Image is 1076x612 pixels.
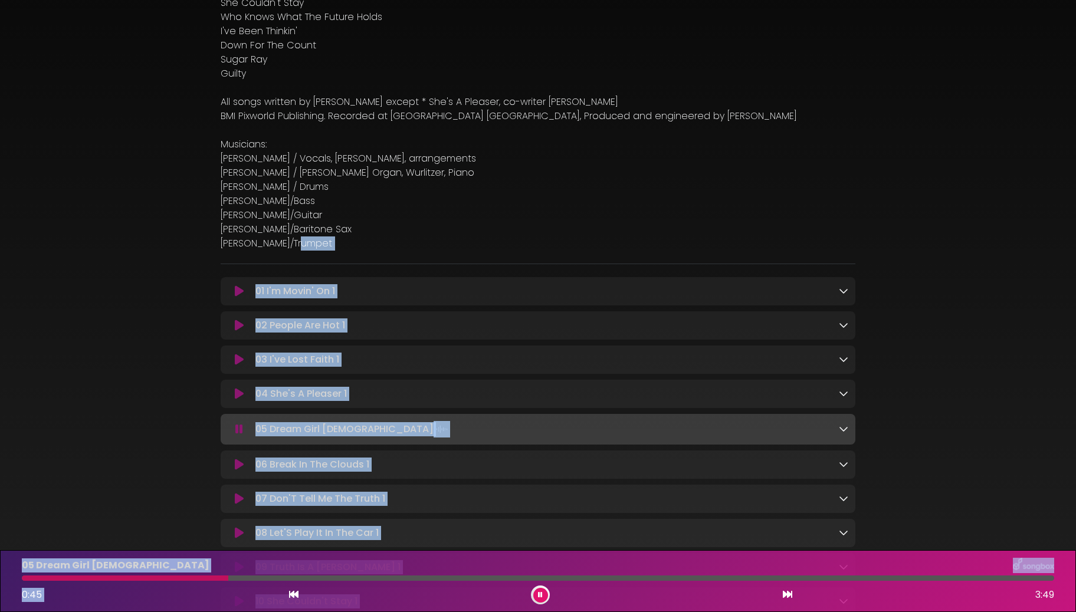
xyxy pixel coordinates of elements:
p: [PERSON_NAME]/Bass [221,194,855,208]
p: 02 People Are Hot 1 [255,318,345,333]
span: 3:49 [1035,588,1054,602]
p: 05 Dream Girl [DEMOGRAPHIC_DATA] [22,558,209,572]
p: All songs written by [PERSON_NAME] except * She's A Pleaser, co-writer [PERSON_NAME] [221,95,855,109]
p: Musicians: [221,137,855,152]
p: 05 Dream Girl [DEMOGRAPHIC_DATA] [255,421,450,437]
p: [PERSON_NAME] / Vocals, [PERSON_NAME], arrangements [221,152,855,166]
p: [PERSON_NAME]/Trumpet [221,236,855,251]
p: 07 Don'T Tell Me The Truth 1 [255,492,385,506]
p: 08 Let'S Play It In The Car 1 [255,526,379,540]
p: Down For The Count [221,38,855,52]
p: 03 I've Lost Faith 1 [255,353,339,367]
p: [PERSON_NAME] / [PERSON_NAME] Organ, Wurlitzer, Piano [221,166,855,180]
p: [PERSON_NAME]/Baritone Sax [221,222,855,236]
p: Guilty [221,67,855,81]
p: Who Knows What The Future Holds [221,10,855,24]
p: BMI Pixworld Publishing. Recorded at [GEOGRAPHIC_DATA] [GEOGRAPHIC_DATA], Produced and engineered... [221,109,855,123]
p: Sugar Ray [221,52,855,67]
img: waveform4.gif [434,421,450,437]
p: [PERSON_NAME]/Guitar [221,208,855,222]
p: [PERSON_NAME] / Drums [221,180,855,194]
p: 04 She's A Pleaser 1 [255,387,347,401]
p: I've Been Thinkin' [221,24,855,38]
p: 01 I'm Movin' On 1 [255,284,335,298]
span: 0:45 [22,588,42,601]
p: 06 Break In The Clouds 1 [255,458,369,472]
img: songbox-logo-white.png [1013,558,1054,573]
